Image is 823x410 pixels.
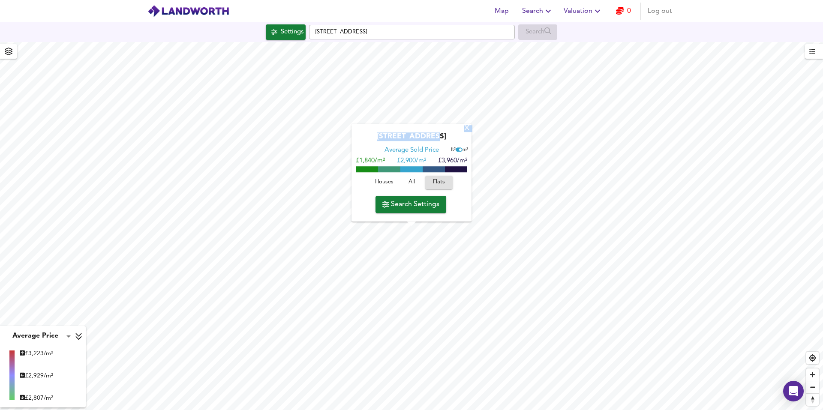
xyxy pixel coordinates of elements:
span: Valuation [564,5,603,17]
div: Click to configure Search Settings [266,24,306,40]
button: Search Settings [375,196,446,213]
span: Map [491,5,512,17]
a: 0 [616,5,631,17]
div: Enable a Source before running a Search [518,24,557,40]
button: Log out [644,3,676,20]
div: Average Sold Price [384,147,439,155]
span: m² [463,148,468,153]
div: £ 3,223/m² [20,349,53,358]
button: Reset bearing to north [806,393,819,406]
span: Search Settings [382,198,439,210]
div: Average Price [8,329,74,343]
div: [STREET_ADDRESS] [356,133,467,147]
div: Settings [281,27,303,38]
span: Flats [430,178,448,188]
span: £ 2,900/m² [397,158,426,165]
span: ft² [451,148,456,153]
div: X [463,125,471,133]
input: Enter a location... [309,25,515,39]
button: Find my location [806,352,819,364]
button: Map [488,3,515,20]
img: logo [147,5,229,18]
button: Search [519,3,557,20]
span: Log out [648,5,672,17]
button: Valuation [560,3,606,20]
span: £3,960/m² [438,158,467,165]
div: £ 2,929/m² [20,371,53,380]
button: Zoom in [806,368,819,381]
button: Houses [370,176,398,189]
div: £ 2,807/m² [20,394,53,402]
div: Open Intercom Messenger [783,381,804,401]
span: All [400,178,423,188]
button: Flats [425,176,453,189]
button: 0 [610,3,637,20]
span: Reset bearing to north [806,394,819,406]
span: Houses [372,178,396,188]
button: All [398,176,425,189]
span: Search [522,5,553,17]
span: £1,840/m² [356,158,385,165]
button: Settings [266,24,306,40]
button: Zoom out [806,381,819,393]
